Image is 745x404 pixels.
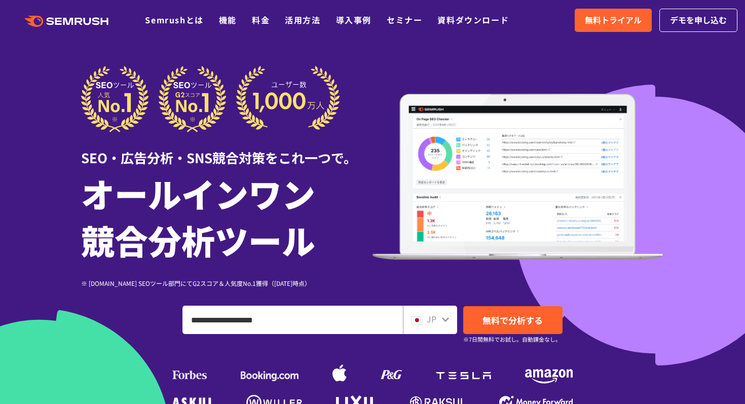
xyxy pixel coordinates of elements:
[81,278,372,288] div: ※ [DOMAIN_NAME] SEOツール部門にてG2スコア＆人気度No.1獲得（[DATE]時点）
[437,14,509,26] a: 資料ダウンロード
[252,14,270,26] a: 料金
[81,170,372,263] h1: オールインワン 競合分析ツール
[463,335,561,344] small: ※7日間無料でお試し。自動課金なし。
[219,14,237,26] a: 機能
[482,314,543,326] span: 無料で分析する
[659,9,737,32] a: デモを申し込む
[387,14,422,26] a: セミナー
[585,14,642,27] span: 無料トライアル
[336,14,371,26] a: 導入事例
[463,306,563,334] a: 無料で分析する
[183,306,402,334] input: ドメイン、キーワードまたはURLを入力してください
[427,313,436,325] span: JP
[285,14,320,26] a: 活用方法
[81,132,372,167] div: SEO・広告分析・SNS競合対策をこれ一つで。
[145,14,203,26] a: Semrushとは
[575,9,652,32] a: 無料トライアル
[670,14,727,27] span: デモを申し込む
